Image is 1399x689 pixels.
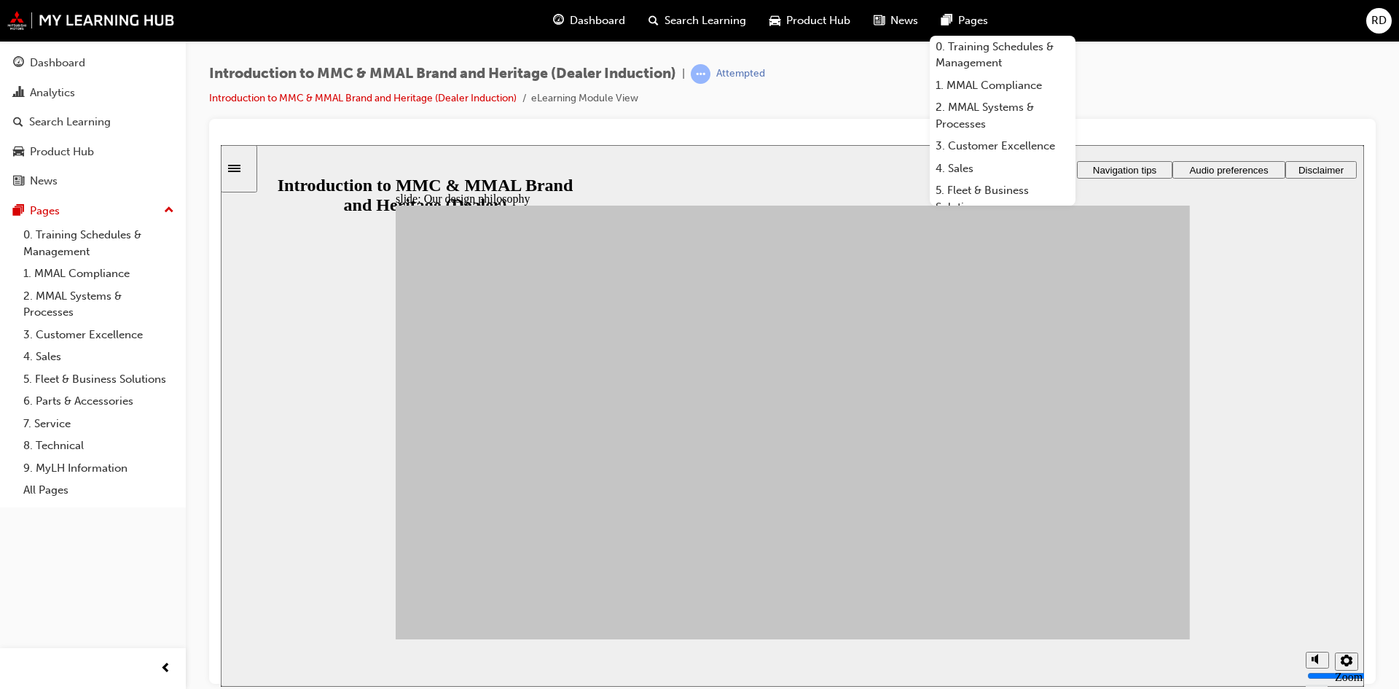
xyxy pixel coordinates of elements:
[1114,507,1137,526] button: Settings
[862,6,930,36] a: news-iconNews
[665,12,746,29] span: Search Learning
[6,50,180,77] a: Dashboard
[952,16,1065,34] button: Audio preferences
[874,12,885,30] span: news-icon
[930,36,1075,74] a: 0. Training Schedules & Management
[930,157,1075,180] a: 4. Sales
[691,64,710,84] span: learningRecordVerb_ATTEMPT-icon
[17,390,180,413] a: 6. Parts & Accessories
[930,6,1000,36] a: pages-iconPages
[682,66,685,82] span: |
[17,285,180,324] a: 2. MMAL Systems & Processes
[29,114,111,131] div: Search Learning
[786,12,850,29] span: Product Hub
[648,12,659,30] span: search-icon
[13,57,24,70] span: guage-icon
[1114,526,1142,564] label: Zoom to fit
[13,175,24,188] span: news-icon
[1086,525,1180,537] input: volume
[17,224,180,262] a: 0. Training Schedules & Management
[856,16,952,34] button: Navigation tips
[930,135,1075,157] a: 3. Customer Excellence
[872,20,936,31] span: Navigation tips
[13,87,24,100] span: chart-icon
[6,79,180,106] a: Analytics
[968,20,1047,31] span: Audio preferences
[13,116,23,129] span: search-icon
[13,205,24,218] span: pages-icon
[1065,16,1136,34] button: Disclaimer
[958,12,988,29] span: Pages
[209,66,676,82] span: Introduction to MMC & MMAL Brand and Heritage (Dealer Induction)
[30,144,94,160] div: Product Hub
[17,479,180,502] a: All Pages
[1078,20,1123,31] span: Disclaimer
[6,139,180,166] a: Product Hub
[1366,8,1392,34] button: RD
[17,457,180,480] a: 9. MyLH Information
[17,262,180,285] a: 1. MMAL Compliance
[7,11,175,30] img: mmal
[30,85,75,101] div: Analytics
[209,92,517,104] a: Introduction to MMC & MMAL Brand and Heritage (Dealer Induction)
[6,198,180,225] button: Pages
[930,96,1075,135] a: 2. MMAL Systems & Processes
[30,203,60,219] div: Pages
[769,12,780,30] span: car-icon
[164,201,174,220] span: up-icon
[6,109,180,136] a: Search Learning
[17,324,180,346] a: 3. Customer Excellence
[930,179,1075,218] a: 5. Fleet & Business Solutions
[930,74,1075,97] a: 1. MMAL Compliance
[541,6,637,36] a: guage-iconDashboard
[890,12,918,29] span: News
[1085,507,1108,523] button: Mute (Ctrl+Alt+M)
[637,6,758,36] a: search-iconSearch Learning
[758,6,862,36] a: car-iconProduct Hub
[30,173,58,190] div: News
[13,146,24,159] span: car-icon
[6,168,180,195] a: News
[17,368,180,391] a: 5. Fleet & Business Solutions
[531,90,638,107] li: eLearning Module View
[941,12,952,30] span: pages-icon
[570,12,625,29] span: Dashboard
[30,55,85,71] div: Dashboard
[553,12,564,30] span: guage-icon
[17,435,180,457] a: 8. Technical
[17,413,180,435] a: 7. Service
[6,47,180,198] button: DashboardAnalyticsSearch LearningProduct HubNews
[1371,12,1387,29] span: RD
[716,67,765,81] div: Attempted
[17,346,180,368] a: 4. Sales
[1078,494,1136,542] div: misc controls
[160,660,171,678] span: prev-icon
